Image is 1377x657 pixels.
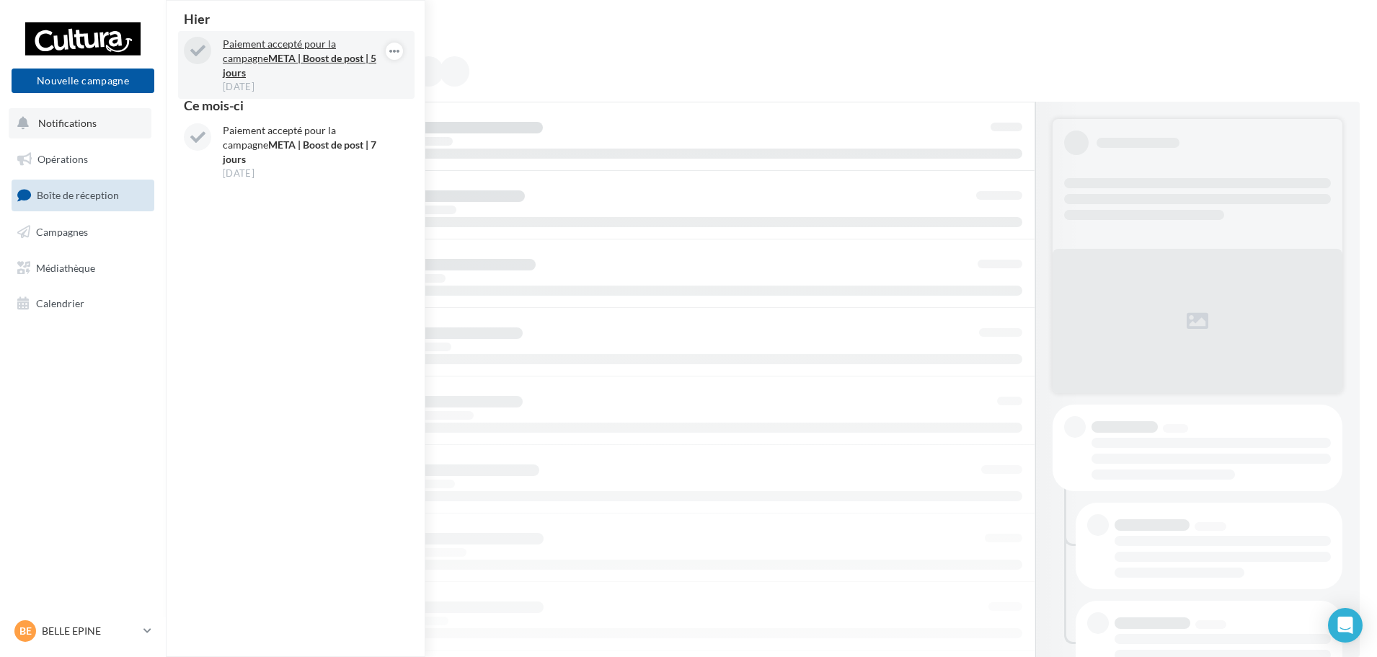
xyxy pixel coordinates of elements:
[36,226,88,238] span: Campagnes
[9,217,157,247] a: Campagnes
[36,297,84,309] span: Calendrier
[9,144,157,175] a: Opérations
[36,261,95,273] span: Médiathèque
[9,108,151,138] button: Notifications
[38,117,97,129] span: Notifications
[183,23,1360,45] div: Commentaires
[1328,608,1363,643] div: Open Intercom Messenger
[19,624,32,638] span: BE
[12,69,154,93] button: Nouvelle campagne
[12,617,154,645] a: BE BELLE EPINE
[9,253,157,283] a: Médiathèque
[9,180,157,211] a: Boîte de réception
[37,189,119,201] span: Boîte de réception
[37,153,88,165] span: Opérations
[42,624,138,638] p: BELLE EPINE
[9,288,157,319] a: Calendrier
